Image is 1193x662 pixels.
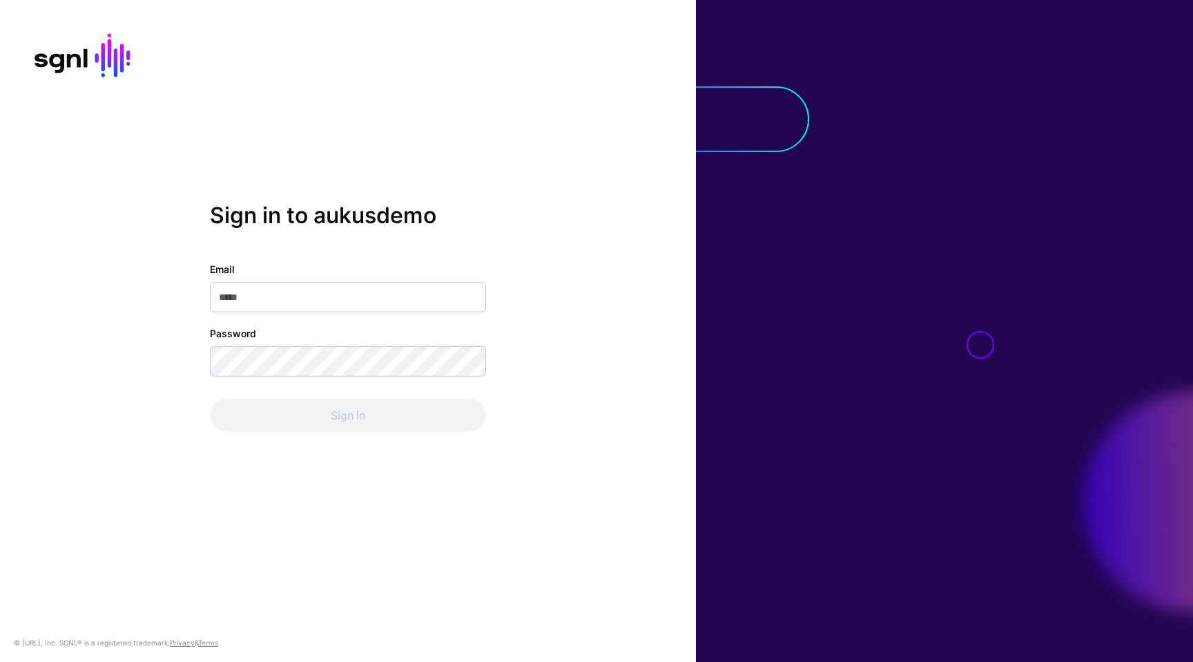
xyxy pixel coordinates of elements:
[198,639,218,647] a: Terms
[170,639,195,647] a: Privacy
[210,262,235,276] label: Email
[210,202,486,229] h2: Sign in to aukusdemo
[210,326,256,341] label: Password
[14,637,218,648] div: © [URL], Inc. SGNL® is a registered trademark. &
